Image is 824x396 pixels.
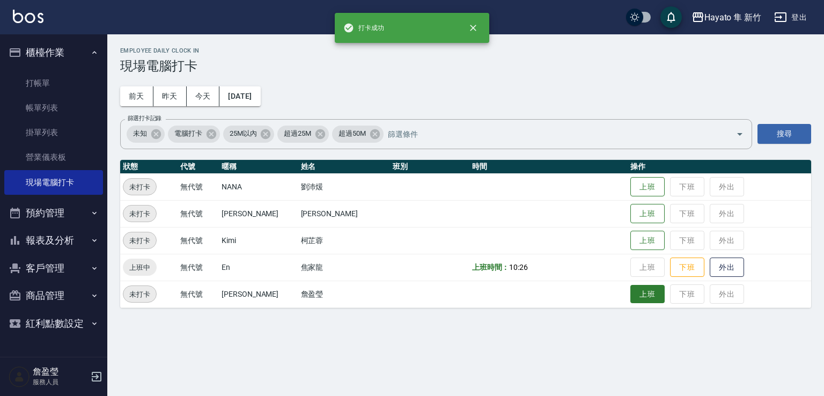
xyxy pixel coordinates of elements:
button: Open [731,126,748,143]
td: Kimi [219,227,298,254]
td: [PERSON_NAME] [298,200,391,227]
td: 無代號 [178,173,219,200]
img: Logo [13,10,43,23]
h3: 現場電腦打卡 [120,58,811,74]
button: 下班 [670,258,704,277]
button: 前天 [120,86,153,106]
td: [PERSON_NAME] [219,200,298,227]
span: 10:26 [509,263,528,272]
span: 未打卡 [123,289,156,300]
a: 現場電腦打卡 [4,170,103,195]
label: 篩選打卡記錄 [128,114,161,122]
div: 電腦打卡 [168,126,220,143]
input: 篩選條件 [385,124,717,143]
button: close [461,16,485,40]
button: 櫃檯作業 [4,39,103,67]
th: 狀態 [120,160,178,174]
button: 客戶管理 [4,254,103,282]
th: 時間 [469,160,628,174]
div: 超過25M [277,126,329,143]
span: 上班中 [123,262,157,273]
span: 未打卡 [123,235,156,246]
a: 營業儀表板 [4,145,103,170]
span: 25M以內 [223,128,263,139]
div: 未知 [127,126,165,143]
a: 帳單列表 [4,96,103,120]
span: 超過25M [277,128,318,139]
img: Person [9,366,30,387]
div: 超過50M [332,126,384,143]
a: 打帳單 [4,71,103,96]
td: 焦家龍 [298,254,391,281]
button: 上班 [630,177,665,197]
span: 未打卡 [123,181,156,193]
h2: Employee Daily Clock In [120,47,811,54]
th: 班別 [390,160,469,174]
button: 上班 [630,285,665,304]
span: 未知 [127,128,153,139]
div: Hayato 隼 新竹 [704,11,761,24]
a: 掛單列表 [4,120,103,145]
h5: 詹盈瑩 [33,366,87,377]
button: 上班 [630,204,665,224]
b: 上班時間： [472,263,510,272]
button: 報表及分析 [4,226,103,254]
th: 姓名 [298,160,391,174]
td: 柯芷蓉 [298,227,391,254]
td: 劉沛煖 [298,173,391,200]
button: 今天 [187,86,220,106]
span: 打卡成功 [343,23,384,33]
div: 25M以內 [223,126,275,143]
td: 無代號 [178,254,219,281]
button: 搜尋 [757,124,811,144]
span: 超過50M [332,128,372,139]
span: 未打卡 [123,208,156,219]
button: 商品管理 [4,282,103,310]
th: 暱稱 [219,160,298,174]
button: 昨天 [153,86,187,106]
button: 紅利點數設定 [4,310,103,338]
td: 詹盈瑩 [298,281,391,307]
button: save [660,6,682,28]
span: 電腦打卡 [168,128,209,139]
td: [PERSON_NAME] [219,281,298,307]
td: 無代號 [178,227,219,254]
th: 代號 [178,160,219,174]
button: 外出 [710,258,744,277]
button: 登出 [770,8,811,27]
button: 上班 [630,231,665,251]
td: En [219,254,298,281]
button: 預約管理 [4,199,103,227]
td: 無代號 [178,200,219,227]
th: 操作 [628,160,811,174]
td: 無代號 [178,281,219,307]
p: 服務人員 [33,377,87,387]
td: NANA [219,173,298,200]
button: [DATE] [219,86,260,106]
button: Hayato 隼 新竹 [687,6,766,28]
